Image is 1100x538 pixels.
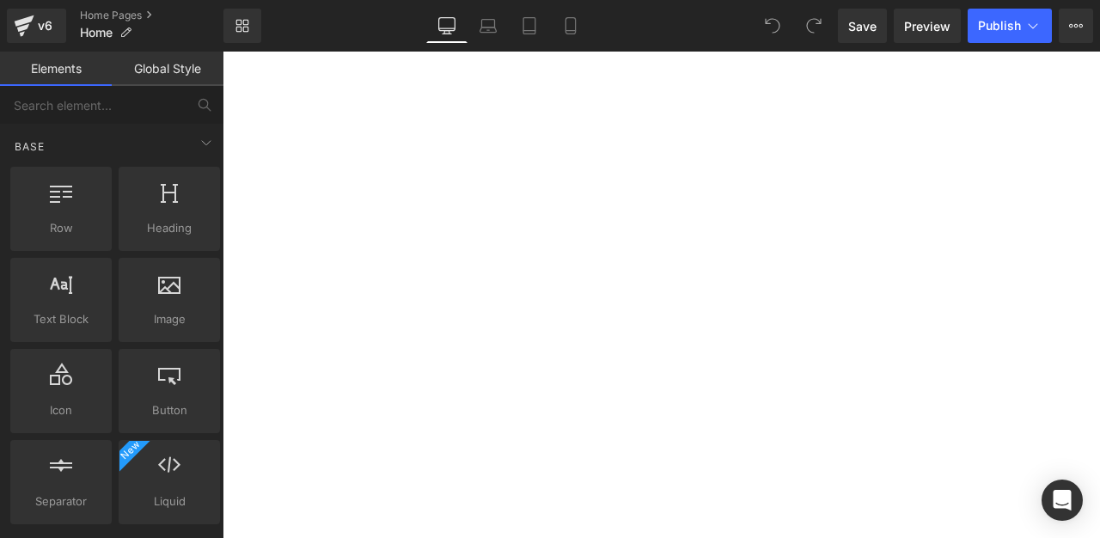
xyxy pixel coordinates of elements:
[124,310,215,328] span: Image
[80,26,113,40] span: Home
[124,401,215,419] span: Button
[968,9,1052,43] button: Publish
[978,19,1021,33] span: Publish
[15,310,107,328] span: Text Block
[124,219,215,237] span: Heading
[124,492,215,510] span: Liquid
[894,9,961,43] a: Preview
[848,17,877,35] span: Save
[7,9,66,43] a: v6
[15,492,107,510] span: Separator
[223,9,261,43] a: New Library
[15,401,107,419] span: Icon
[426,9,467,43] a: Desktop
[112,52,223,86] a: Global Style
[550,9,591,43] a: Mobile
[509,9,550,43] a: Tablet
[13,138,46,155] span: Base
[467,9,509,43] a: Laptop
[1042,480,1083,521] div: Open Intercom Messenger
[904,17,950,35] span: Preview
[15,219,107,237] span: Row
[80,9,223,22] a: Home Pages
[1059,9,1093,43] button: More
[797,9,831,43] button: Redo
[755,9,790,43] button: Undo
[34,15,56,37] div: v6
